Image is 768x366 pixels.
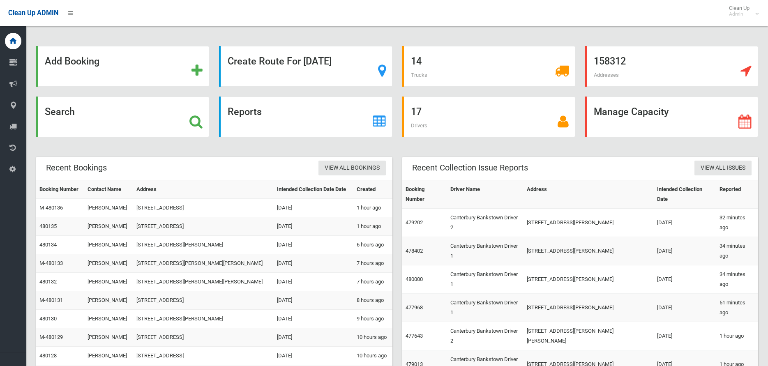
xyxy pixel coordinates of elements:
[274,328,354,347] td: [DATE]
[39,297,63,303] a: M-480131
[716,237,758,265] td: 34 minutes ago
[594,55,626,67] strong: 158312
[654,237,716,265] td: [DATE]
[654,265,716,294] td: [DATE]
[274,347,354,365] td: [DATE]
[447,322,524,350] td: Canterbury Bankstown Driver 2
[84,217,133,236] td: [PERSON_NAME]
[585,46,758,87] a: 158312 Addresses
[447,237,524,265] td: Canterbury Bankstown Driver 1
[353,254,392,273] td: 7 hours ago
[39,205,63,211] a: M-480136
[36,46,209,87] a: Add Booking
[39,334,63,340] a: M-480129
[411,55,422,67] strong: 14
[411,72,427,78] span: Trucks
[716,265,758,294] td: 34 minutes ago
[406,276,423,282] a: 480000
[8,9,58,17] span: Clean Up ADMIN
[274,291,354,310] td: [DATE]
[228,55,332,67] strong: Create Route For [DATE]
[274,199,354,217] td: [DATE]
[411,106,422,117] strong: 17
[133,254,274,273] td: [STREET_ADDRESS][PERSON_NAME][PERSON_NAME]
[133,180,274,199] th: Address
[133,199,274,217] td: [STREET_ADDRESS]
[274,254,354,273] td: [DATE]
[353,217,392,236] td: 1 hour ago
[654,294,716,322] td: [DATE]
[84,180,133,199] th: Contact Name
[654,180,716,209] th: Intended Collection Date
[228,106,262,117] strong: Reports
[406,333,423,339] a: 477643
[447,209,524,237] td: Canterbury Bankstown Driver 2
[524,265,654,294] td: [STREET_ADDRESS][PERSON_NAME]
[39,242,57,248] a: 480134
[725,5,758,17] span: Clean Up
[36,160,117,176] header: Recent Bookings
[133,273,274,291] td: [STREET_ADDRESS][PERSON_NAME][PERSON_NAME]
[353,273,392,291] td: 7 hours ago
[84,199,133,217] td: [PERSON_NAME]
[353,328,392,347] td: 10 hours ago
[524,180,654,209] th: Address
[353,310,392,328] td: 9 hours ago
[353,347,392,365] td: 10 hours ago
[406,219,423,226] a: 479202
[133,310,274,328] td: [STREET_ADDRESS][PERSON_NAME]
[39,315,57,322] a: 480130
[84,291,133,310] td: [PERSON_NAME]
[447,265,524,294] td: Canterbury Bankstown Driver 1
[133,328,274,347] td: [STREET_ADDRESS]
[219,46,392,87] a: Create Route For [DATE]
[45,55,99,67] strong: Add Booking
[402,46,575,87] a: 14 Trucks
[729,11,750,17] small: Admin
[411,122,427,129] span: Drivers
[36,180,84,199] th: Booking Number
[447,294,524,322] td: Canterbury Bankstown Driver 1
[133,217,274,236] td: [STREET_ADDRESS]
[654,322,716,350] td: [DATE]
[716,294,758,322] td: 51 minutes ago
[274,217,354,236] td: [DATE]
[406,248,423,254] a: 478402
[39,279,57,285] a: 480132
[406,304,423,311] a: 477968
[524,237,654,265] td: [STREET_ADDRESS][PERSON_NAME]
[84,347,133,365] td: [PERSON_NAME]
[274,236,354,254] td: [DATE]
[353,199,392,217] td: 1 hour ago
[39,352,57,359] a: 480128
[402,97,575,137] a: 17 Drivers
[694,161,752,176] a: View All Issues
[36,97,209,137] a: Search
[84,310,133,328] td: [PERSON_NAME]
[274,180,354,199] th: Intended Collection Date Date
[353,236,392,254] td: 6 hours ago
[219,97,392,137] a: Reports
[133,291,274,310] td: [STREET_ADDRESS]
[274,310,354,328] td: [DATE]
[654,209,716,237] td: [DATE]
[353,291,392,310] td: 8 hours ago
[447,180,524,209] th: Driver Name
[133,347,274,365] td: [STREET_ADDRESS]
[585,97,758,137] a: Manage Capacity
[524,322,654,350] td: [STREET_ADDRESS][PERSON_NAME][PERSON_NAME]
[39,260,63,266] a: M-480133
[716,180,758,209] th: Reported
[524,209,654,237] td: [STREET_ADDRESS][PERSON_NAME]
[318,161,386,176] a: View All Bookings
[402,180,447,209] th: Booking Number
[524,294,654,322] td: [STREET_ADDRESS][PERSON_NAME]
[45,106,75,117] strong: Search
[594,106,669,117] strong: Manage Capacity
[84,328,133,347] td: [PERSON_NAME]
[402,160,538,176] header: Recent Collection Issue Reports
[594,72,619,78] span: Addresses
[84,273,133,291] td: [PERSON_NAME]
[716,209,758,237] td: 32 minutes ago
[274,273,354,291] td: [DATE]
